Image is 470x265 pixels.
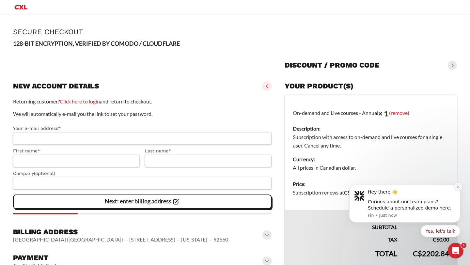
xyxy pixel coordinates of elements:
[28,42,110,47] a: Schedule a personalized demo here
[28,36,116,48] div: Curious about our team plans? .
[339,163,470,247] iframe: Intercom notifications message
[389,109,409,116] a: (remove)
[293,180,449,188] dt: Price:
[34,171,55,176] span: (optional)
[448,243,463,258] iframe: Intercom live chat
[13,125,272,132] label: Your e-mail address
[145,147,272,155] label: Last name
[13,147,140,155] label: First name
[13,227,228,237] h3: Billing address
[28,26,116,32] div: Hey there.👋
[81,62,121,74] button: Quick reply: Yes, let's talk
[13,97,272,106] p: Returning customer? and return to checkout.
[13,40,180,47] strong: 128-BIT ENCRYPTION, VERIFIED BY COMODO / CLOUDFLARE
[378,109,388,118] strong: × 1
[28,26,116,48] div: Message content
[285,210,405,231] th: Subtotal
[13,82,99,91] h3: New account details
[13,195,272,209] vaadin-button: Next: enter billing address
[293,133,449,150] dd: Subscription with access to on-demand and live courses for a single user. Cancel any time.
[13,28,457,36] h1: Secure Checkout
[293,189,384,195] span: Subscription renews at .
[115,19,123,28] button: Dismiss notification
[285,61,379,70] h3: Discount / promo code
[13,236,228,243] vaadin-horizontal-layout: [GEOGRAPHIC_DATA] ([GEOGRAPHIC_DATA]) — [STREET_ADDRESS] — [US_STATE] — 92660
[461,243,466,248] span: 1
[413,249,449,258] bdi: 2202.84
[413,249,422,258] span: C$
[15,27,25,38] img: Profile image for Fin
[293,124,449,133] dt: Description:
[10,22,121,59] div: message notification from Fin, Just now. Hey there.👋 Curious about our team plans? Schedule a per...
[13,253,56,262] h3: Payment
[293,155,449,164] dt: Currency:
[10,62,121,74] div: Quick reply options
[28,49,116,55] p: Message from Fin, sent Just now
[13,110,272,118] p: We will automatically e-mail you the link to set your password.
[285,231,405,244] th: Tax
[13,170,272,177] label: Company
[285,95,457,176] td: On-demand and Live courses - Annual
[293,164,449,172] dd: All prices in Canadian dollar.
[60,98,100,104] a: Click here to login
